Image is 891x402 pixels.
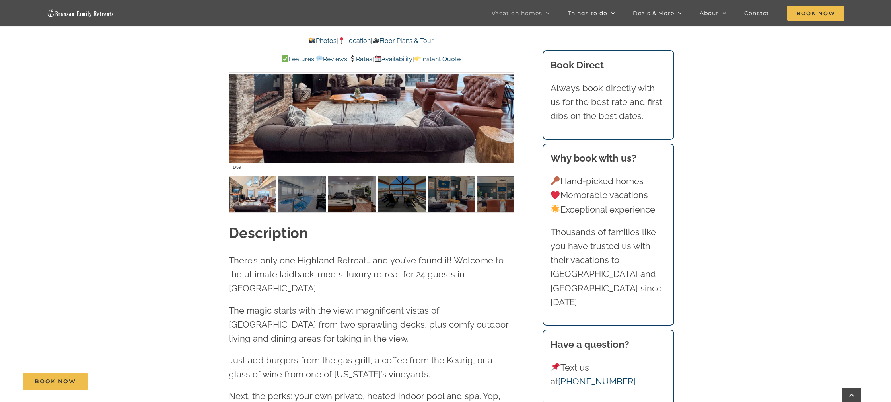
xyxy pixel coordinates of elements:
[375,55,381,62] img: 📆
[551,81,667,123] p: Always book directly with us for the best rate and first dibs on the best dates.
[374,55,412,63] a: Availability
[282,55,314,63] a: Features
[551,225,667,309] p: Thousands of families like you have trusted us with their vacations to [GEOGRAPHIC_DATA] and [GEO...
[229,54,514,64] p: | | | |
[278,176,326,212] img: Highland-Retreat-vacation-home-rental-Table-Rock-Lake-68-scaled.jpg-nggid03305-ngg0dyn-120x90-00f...
[309,37,315,44] img: 📸
[551,205,560,213] img: 🌟
[744,10,769,16] span: Contact
[47,8,114,18] img: Branson Family Retreats Logo
[229,36,514,46] p: | |
[373,37,379,44] img: 🎥
[551,339,629,350] strong: Have a question?
[328,176,376,212] img: Highland-Retreat-vacation-home-rental-Table-Rock-Lake-50-scaled.jpg-nggid03287-ngg0dyn-120x90-00f...
[551,176,560,185] img: 🔑
[23,373,88,390] a: Book Now
[316,55,323,62] img: 💬
[229,305,508,343] span: The magic starts with the view: magnificent vistas of [GEOGRAPHIC_DATA] from two sprawling decks,...
[229,224,308,241] strong: Description
[551,361,667,388] p: Text us at
[477,176,525,212] img: Highland-Retreat-at-Table-Rock-Lake-3006-Edit-scaled.jpg-nggid042939-ngg0dyn-120x90-00f0w010c011r...
[372,37,434,45] a: Floor Plans & Tour
[787,6,844,21] span: Book Now
[378,176,426,212] img: Highland-Retreat-vacation-home-rental-Table-Rock-Lake-84-scaled.jpg-nggid03315-ngg0dyn-120x90-00f...
[349,55,372,63] a: Rates
[551,363,560,371] img: 📌
[316,55,347,63] a: Reviews
[414,55,421,62] img: 👉
[339,37,345,44] img: 📍
[282,55,288,62] img: ✅
[229,255,504,293] span: There’s only one Highland Retreat… and you’ve found it! Welcome to the ultimate laidback-meets-lu...
[229,176,276,212] img: Highland-Retreat-at-Table-Rock-Lake-3021-scaled.jpg-nggid042947-ngg0dyn-120x90-00f0w010c011r110f1...
[492,10,542,16] span: Vacation homes
[349,55,356,62] img: 💲
[700,10,719,16] span: About
[568,10,607,16] span: Things to do
[551,151,667,166] h3: Why book with us?
[551,191,560,199] img: ❤️
[338,37,371,45] a: Location
[551,59,604,71] b: Book Direct
[35,378,76,385] span: Book Now
[414,55,461,63] a: Instant Quote
[308,37,336,45] a: Photos
[229,355,492,379] span: Just add burgers from the gas grill, a coffee from the Keurig, or a glass of wine from one of [US...
[428,176,475,212] img: Highland-Retreat-at-Table-Rock-Lake-3005-Edit-scaled.jpg-nggid042938-ngg0dyn-120x90-00f0w010c011r...
[551,174,667,217] p: Hand-picked homes Memorable vacations Exceptional experience
[633,10,674,16] span: Deals & More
